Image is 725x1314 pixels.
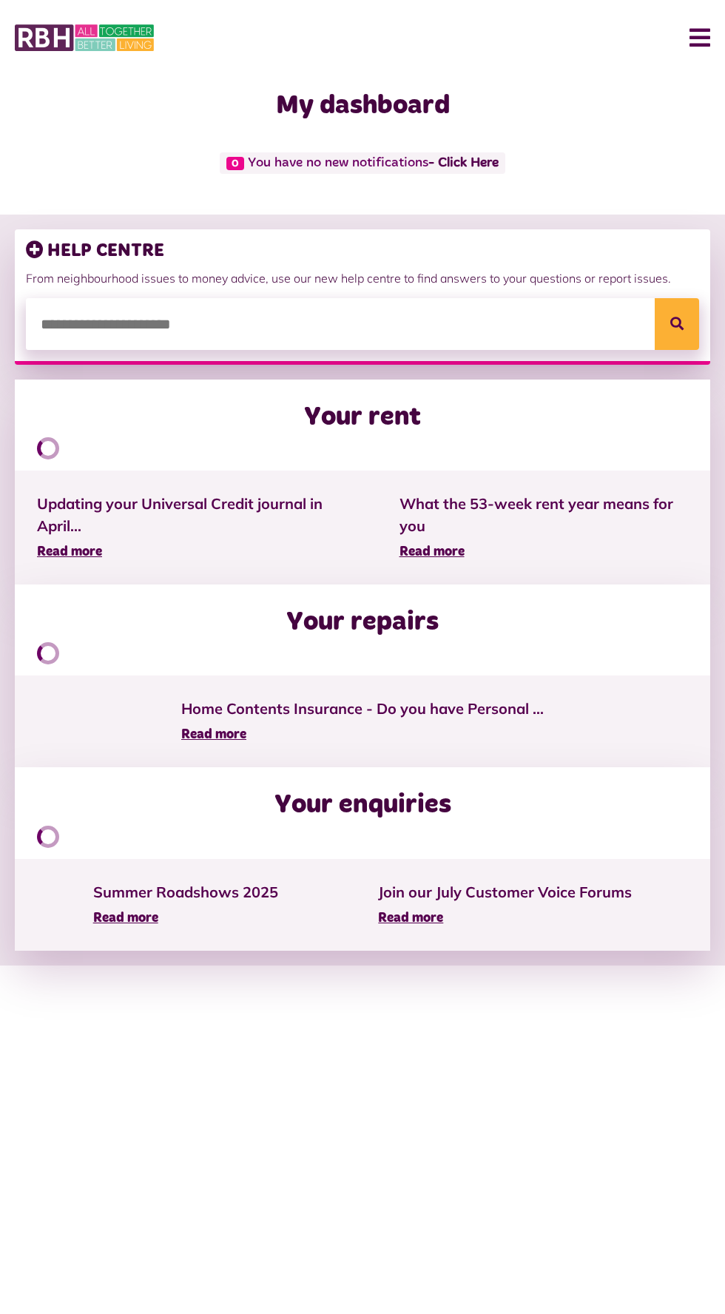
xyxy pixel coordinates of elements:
[399,493,688,537] span: What the 53-week rent year means for you
[93,881,278,929] a: Summer Roadshows 2025 Read more
[37,493,355,537] span: Updating your Universal Credit journal in April...
[181,698,544,745] a: Home Contents Insurance - Do you have Personal ... Read more
[399,493,688,562] a: What the 53-week rent year means for you Read more
[93,881,278,903] span: Summer Roadshows 2025
[93,912,158,925] span: Read more
[378,881,632,929] a: Join our July Customer Voice Forums Read more
[220,152,505,174] span: You have no new notifications
[378,912,443,925] span: Read more
[428,156,499,169] a: - Click Here
[26,240,699,262] h3: HELP CENTRE
[26,269,699,287] p: From neighbourhood issues to money advice, use our new help centre to find answers to your questi...
[378,881,632,903] span: Join our July Customer Voice Forums
[226,157,244,170] span: 0
[37,545,102,559] span: Read more
[15,22,154,53] img: MyRBH
[37,493,355,562] a: Updating your Universal Credit journal in April... Read more
[286,607,439,639] h2: Your repairs
[181,728,246,741] span: Read more
[304,402,421,434] h2: Your rent
[181,698,544,720] span: Home Contents Insurance - Do you have Personal ...
[274,789,451,821] h2: Your enquiries
[399,545,465,559] span: Read more
[15,90,710,122] h1: My dashboard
